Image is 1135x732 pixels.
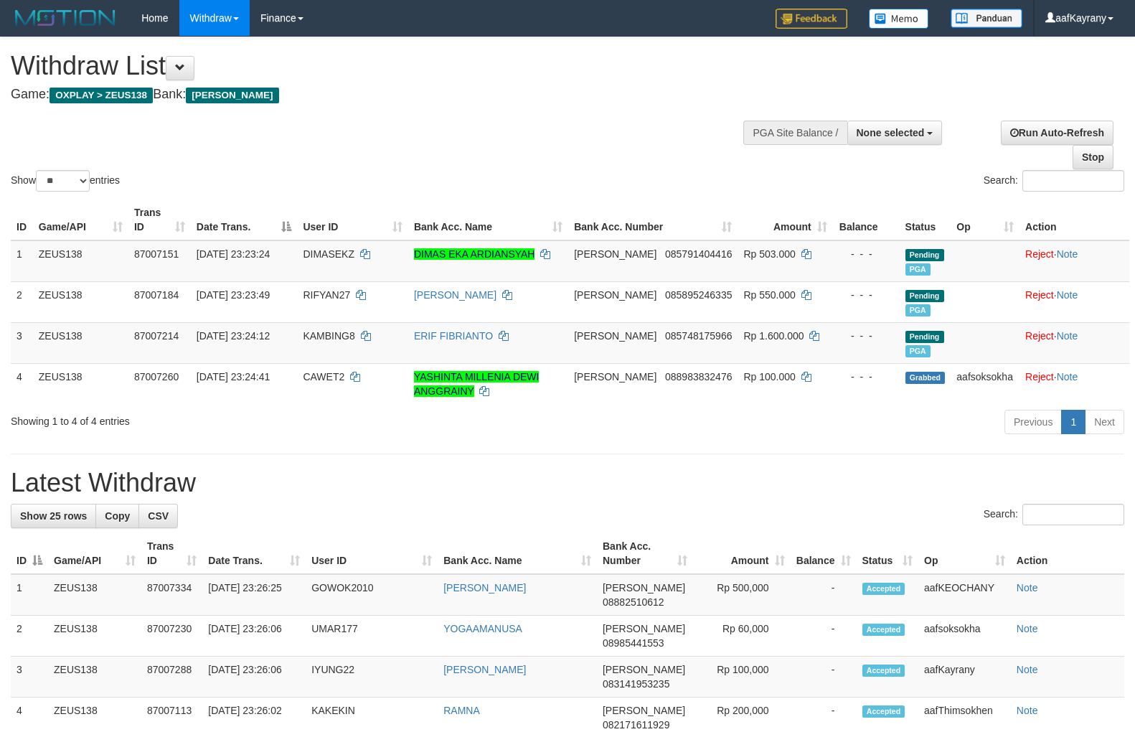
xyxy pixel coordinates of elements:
span: Copy 085895246335 to clipboard [665,289,732,301]
span: Copy 08985441553 to clipboard [603,637,664,649]
td: · [1019,240,1129,282]
td: aafsoksokha [918,616,1011,657]
th: Op: activate to sort column ascending [951,200,1019,240]
td: 1 [11,574,48,616]
td: ZEUS138 [33,240,128,282]
td: GOWOK2010 [306,574,438,616]
span: KAMBING8 [303,330,354,342]
th: Game/API: activate to sort column ascending [48,533,141,574]
td: 4 [11,363,33,404]
span: [PERSON_NAME] [186,88,278,103]
a: Next [1085,410,1124,434]
a: Note [1017,705,1038,716]
th: Trans ID: activate to sort column ascending [128,200,191,240]
img: Feedback.jpg [776,9,847,29]
td: [DATE] 23:26:25 [202,574,306,616]
span: [PERSON_NAME] [603,582,685,593]
span: Marked by aafkaynarin [905,304,931,316]
span: [PERSON_NAME] [574,330,656,342]
div: Showing 1 to 4 of 4 entries [11,408,462,428]
td: ZEUS138 [33,281,128,322]
th: Bank Acc. Number: activate to sort column ascending [597,533,693,574]
a: YASHINTA MILLENIA DEWI ANGGRAINY [414,371,540,397]
td: aafsoksokha [951,363,1019,404]
a: Note [1057,289,1078,301]
div: - - - [839,288,894,302]
th: Amount: activate to sort column ascending [738,200,832,240]
td: - [791,657,857,698]
a: RAMNA [443,705,480,716]
span: Copy 088983832476 to clipboard [665,371,732,383]
td: · [1019,322,1129,363]
span: Pending [905,249,944,261]
th: Status [900,200,951,240]
span: Accepted [862,624,905,636]
th: Date Trans.: activate to sort column descending [191,200,298,240]
th: User ID: activate to sort column ascending [306,533,438,574]
span: Accepted [862,665,905,677]
td: 3 [11,657,48,698]
td: ZEUS138 [48,574,141,616]
span: Marked by aafkaynarin [905,263,931,276]
th: Status: activate to sort column ascending [857,533,919,574]
th: Action [1019,200,1129,240]
td: · [1019,281,1129,322]
h1: Latest Withdraw [11,469,1124,497]
span: Grabbed [905,372,946,384]
span: Copy 082171611929 to clipboard [603,719,669,731]
td: UMAR177 [306,616,438,657]
label: Search: [984,504,1124,525]
td: ZEUS138 [48,616,141,657]
a: Copy [95,504,139,528]
a: Note [1057,248,1078,260]
a: [PERSON_NAME] [414,289,496,301]
th: Bank Acc. Number: activate to sort column ascending [568,200,738,240]
td: aafKEOCHANY [918,574,1011,616]
th: ID: activate to sort column descending [11,533,48,574]
input: Search: [1022,504,1124,525]
a: Note [1057,371,1078,383]
span: Rp 100.000 [743,371,795,383]
a: 1 [1061,410,1085,434]
span: CSV [148,510,169,522]
td: 87007230 [141,616,202,657]
span: Copy 08882510612 to clipboard [603,596,664,608]
td: - [791,616,857,657]
th: Trans ID: activate to sort column ascending [141,533,202,574]
a: Previous [1004,410,1062,434]
span: Accepted [862,705,905,718]
a: YOGAAMANUSA [443,623,522,634]
a: [PERSON_NAME] [443,664,526,675]
th: Action [1011,533,1124,574]
a: ERIF FIBRIANTO [414,330,493,342]
span: RIFYAN27 [303,289,350,301]
span: Rp 1.600.000 [743,330,804,342]
a: Note [1057,330,1078,342]
th: Game/API: activate to sort column ascending [33,200,128,240]
th: Balance [833,200,900,240]
a: Stop [1073,145,1113,169]
th: Bank Acc. Name: activate to sort column ascending [408,200,568,240]
button: None selected [847,121,943,145]
span: [PERSON_NAME] [603,664,685,675]
input: Search: [1022,170,1124,192]
span: [PERSON_NAME] [574,248,656,260]
select: Showentries [36,170,90,192]
a: Reject [1025,248,1054,260]
a: [PERSON_NAME] [443,582,526,593]
td: ZEUS138 [48,657,141,698]
span: Pending [905,290,944,302]
img: panduan.png [951,9,1022,28]
span: [DATE] 23:24:41 [197,371,270,383]
td: 3 [11,322,33,363]
td: aafKayrany [918,657,1011,698]
a: Note [1017,623,1038,634]
td: Rp 100,000 [693,657,791,698]
span: None selected [857,127,925,139]
span: [PERSON_NAME] [603,705,685,716]
th: ID [11,200,33,240]
span: Accepted [862,583,905,595]
td: Rp 60,000 [693,616,791,657]
span: Pending [905,331,944,343]
div: PGA Site Balance / [743,121,847,145]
